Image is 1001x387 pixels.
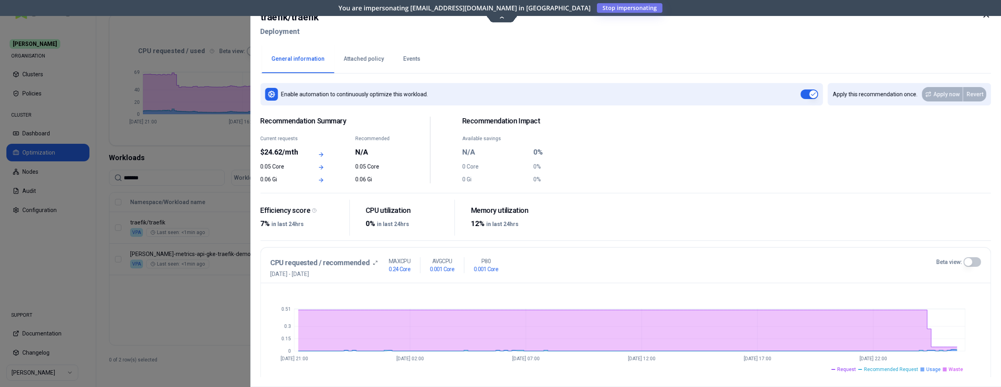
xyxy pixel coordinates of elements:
[474,265,498,273] h1: 0.001 Core
[377,221,409,227] span: in last 24hrs
[260,147,303,158] div: $24.62/mth
[389,265,410,273] h1: 0.24 Core
[949,366,963,373] span: Waste
[365,218,448,229] div: 0%
[355,163,398,171] div: 0.05 Core
[533,147,600,158] div: 0%
[462,147,528,158] div: N/A
[859,356,887,361] tspan: [DATE] 22:00
[512,356,539,361] tspan: [DATE] 07:00
[936,258,962,266] label: Beta view:
[743,356,771,361] tspan: [DATE] 17:00
[533,163,600,171] div: 0%
[260,206,343,215] div: Efficiency score
[394,45,430,73] button: Events
[288,348,291,354] tspan: 0
[365,206,448,215] div: CPU utilization
[432,257,452,265] p: AVG CPU
[481,257,490,265] p: P80
[262,45,334,73] button: General information
[260,135,303,142] div: Current requests
[389,257,410,265] p: MAX CPU
[280,356,308,361] tspan: [DATE] 21:00
[260,10,319,24] h2: traefik / traefik
[462,117,600,126] h2: Recommendation Impact
[462,175,528,183] div: 0 Gi
[260,24,319,39] h2: Deployment
[628,356,655,361] tspan: [DATE] 12:00
[533,175,600,183] div: 0%
[833,90,917,98] p: Apply this recommendation once.
[430,265,454,273] h1: 0.001 Core
[471,206,553,215] div: Memory utilization
[355,147,398,158] div: N/A
[396,356,424,361] tspan: [DATE] 02:00
[486,221,518,227] span: in last 24hrs
[837,366,856,373] span: Request
[284,323,291,329] tspan: 0.3
[272,221,304,227] span: in last 24hrs
[270,257,370,268] h3: CPU requested / recommended
[260,163,303,171] div: 0.05 Core
[864,366,918,373] span: Recommended Request
[281,336,291,341] tspan: 0.15
[334,45,394,73] button: Attached policy
[355,175,398,183] div: 0.06 Gi
[471,218,553,229] div: 12%
[355,135,398,142] div: Recommended
[260,218,343,229] div: 7%
[462,135,528,142] div: Available savings
[260,117,398,126] span: Recommendation Summary
[926,366,941,373] span: Usage
[260,175,303,183] div: 0.06 Gi
[281,306,291,312] tspan: 0.51
[462,163,528,171] div: 0 Core
[281,90,428,98] p: Enable automation to continuously optimize this workload.
[270,270,378,278] span: [DATE] - [DATE]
